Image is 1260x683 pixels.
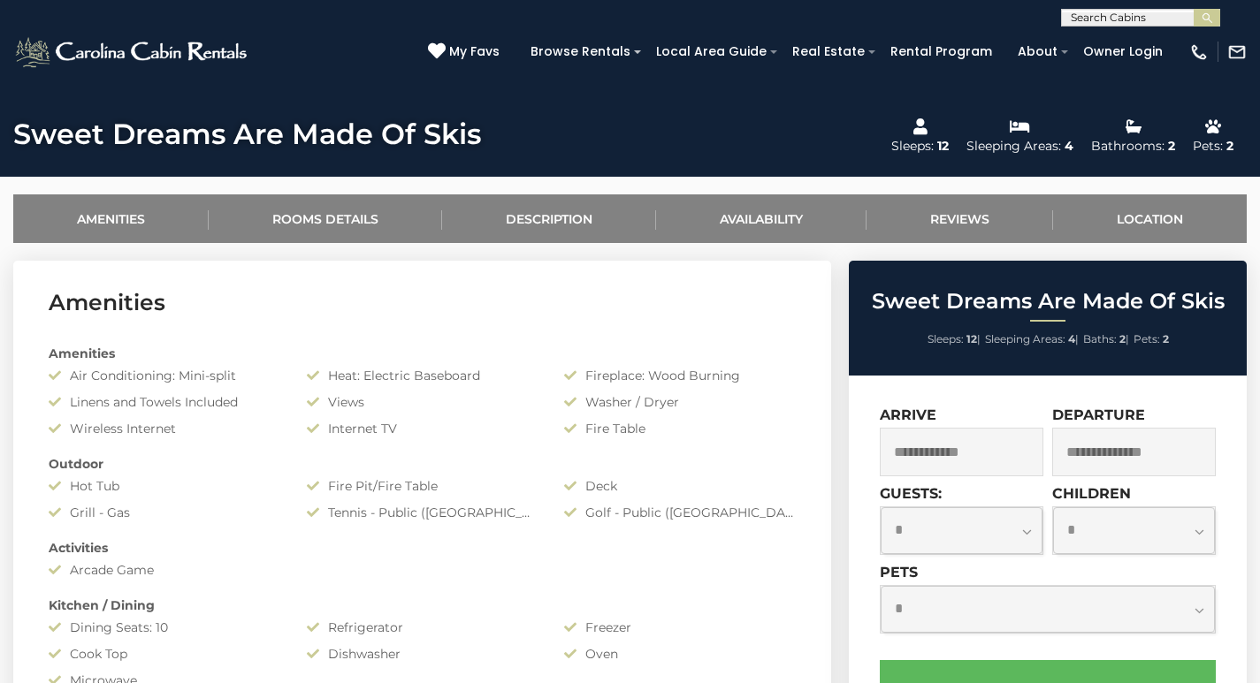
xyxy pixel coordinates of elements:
[880,406,936,423] label: Arrive
[882,38,1001,65] a: Rental Program
[449,42,500,61] span: My Favs
[880,485,942,502] label: Guests:
[1083,332,1117,345] span: Baths:
[294,420,552,437] div: Internet TV
[294,393,552,411] div: Views
[656,194,867,243] a: Availability
[1009,38,1066,65] a: About
[783,38,874,65] a: Real Estate
[647,38,775,65] a: Local Area Guide
[985,328,1079,351] li: |
[13,34,252,70] img: White-1-2.png
[551,618,809,636] div: Freezer
[35,618,294,636] div: Dining Seats: 10
[35,504,294,521] div: Grill - Gas
[867,194,1053,243] a: Reviews
[551,645,809,663] div: Oven
[522,38,639,65] a: Browse Rentals
[880,564,918,581] label: Pets
[294,618,552,636] div: Refrigerator
[35,596,809,614] div: Kitchen / Dining
[551,477,809,495] div: Deck
[928,328,981,351] li: |
[209,194,442,243] a: Rooms Details
[1119,332,1126,345] strong: 2
[985,332,1065,345] span: Sleeping Areas:
[294,477,552,495] div: Fire Pit/Fire Table
[49,287,796,318] h3: Amenities
[1227,42,1247,62] img: mail-regular-white.png
[1134,332,1160,345] span: Pets:
[551,367,809,384] div: Fireplace: Wood Burning
[853,290,1242,313] h2: Sweet Dreams Are Made Of Skis
[1052,406,1145,423] label: Departure
[1083,328,1129,351] li: |
[1068,332,1075,345] strong: 4
[428,42,504,62] a: My Favs
[551,393,809,411] div: Washer / Dryer
[1052,485,1131,502] label: Children
[35,455,809,473] div: Outdoor
[1163,332,1169,345] strong: 2
[1074,38,1172,65] a: Owner Login
[35,539,809,557] div: Activities
[294,367,552,384] div: Heat: Electric Baseboard
[294,645,552,663] div: Dishwasher
[551,420,809,437] div: Fire Table
[13,194,209,243] a: Amenities
[551,504,809,521] div: Golf - Public ([GEOGRAPHIC_DATA])
[35,367,294,384] div: Air Conditioning: Mini-split
[35,393,294,411] div: Linens and Towels Included
[35,561,294,579] div: Arcade Game
[928,332,964,345] span: Sleeps:
[442,194,656,243] a: Description
[35,345,809,362] div: Amenities
[966,332,977,345] strong: 12
[1189,42,1209,62] img: phone-regular-white.png
[35,645,294,663] div: Cook Top
[294,504,552,521] div: Tennis - Public ([GEOGRAPHIC_DATA])
[1053,194,1247,243] a: Location
[35,420,294,437] div: Wireless Internet
[35,477,294,495] div: Hot Tub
